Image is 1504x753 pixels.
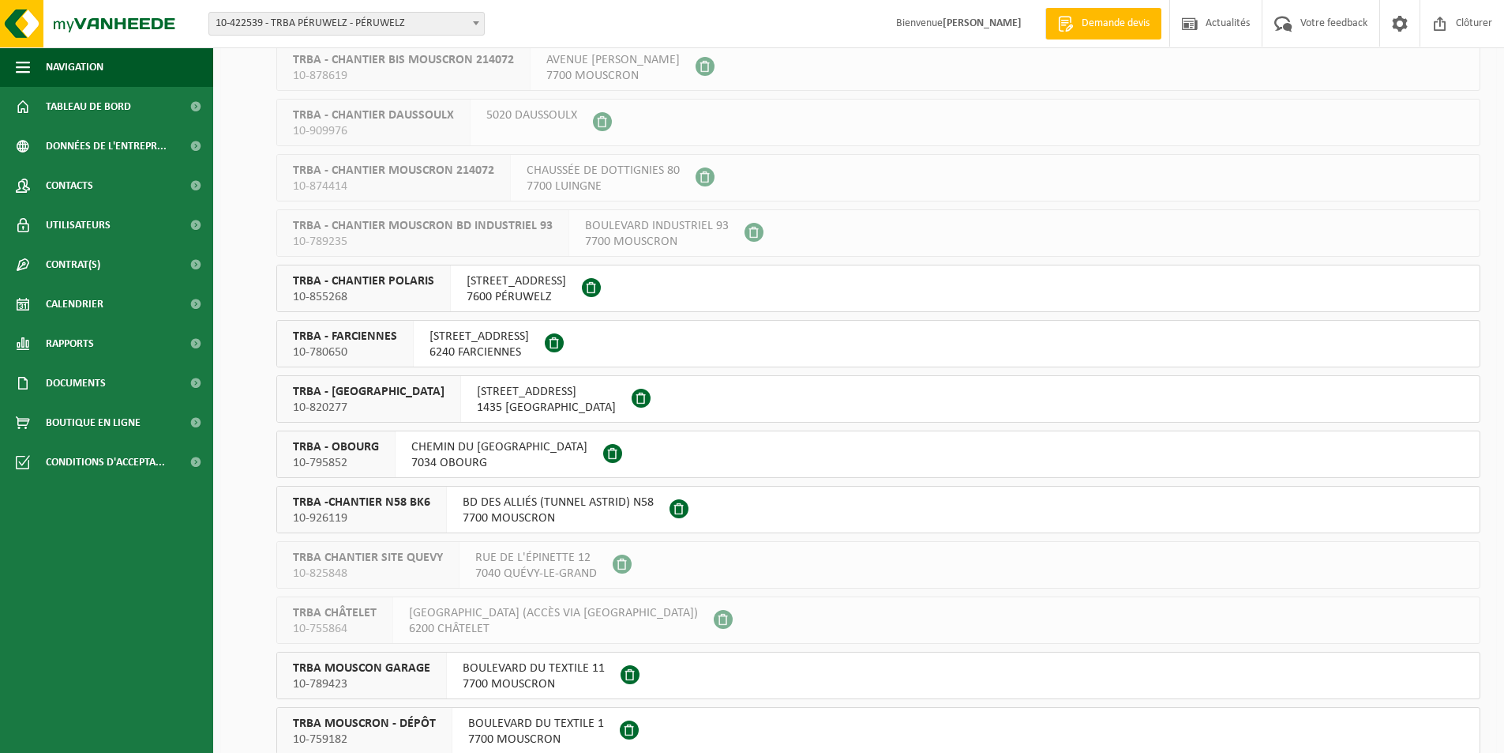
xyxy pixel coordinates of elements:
span: Calendrier [46,284,103,324]
span: 10-820277 [293,400,444,416]
span: 7700 MOUSCRON [468,732,604,747]
span: 10-789235 [293,234,553,250]
button: TRBA -CHANTIER N58 BK6 10-926119 BD DES ALLIÉS (TUNNEL ASTRID) N587700 MOUSCRON [276,486,1480,533]
span: TRBA - CHANTIER POLARIS [293,273,434,289]
span: 10-759182 [293,732,436,747]
span: 7700 LUINGNE [527,179,680,194]
span: TRBA -CHANTIER N58 BK6 [293,495,430,510]
span: TRBA - [GEOGRAPHIC_DATA] [293,384,444,400]
span: 10-825848 [293,566,443,582]
span: 10-855268 [293,289,434,305]
span: 6240 FARCIENNES [429,344,529,360]
span: [STREET_ADDRESS] [477,384,616,400]
span: Tableau de bord [46,87,131,126]
span: 7700 MOUSCRON [585,234,729,250]
span: BOULEVARD INDUSTRIEL 93 [585,218,729,234]
span: 7040 QUÉVY-LE-GRAND [475,566,597,582]
span: 1435 [GEOGRAPHIC_DATA] [477,400,616,416]
span: Contacts [46,166,93,205]
span: Contrat(s) [46,245,100,284]
span: Navigation [46,47,103,87]
span: 10-755864 [293,621,377,637]
span: Boutique en ligne [46,403,141,442]
button: TRBA - CHANTIER POLARIS 10-855268 [STREET_ADDRESS]7600 PÉRUWELZ [276,265,1480,312]
span: [STREET_ADDRESS] [429,329,529,344]
span: [GEOGRAPHIC_DATA] (ACCÈS VIA [GEOGRAPHIC_DATA]) [409,605,698,621]
span: 10-422539 - TRBA PÉRUWELZ - PÉRUWELZ [209,13,484,35]
span: TRBA - CHANTIER MOUSCRON BD INDUSTRIEL 93 [293,218,553,234]
span: RUE DE L'ÉPINETTE 12 [475,550,597,566]
span: TRBA - CHANTIER MOUSCRON 214072 [293,163,494,179]
span: 5020 DAUSSOULX [486,107,577,123]
button: TRBA - [GEOGRAPHIC_DATA] 10-820277 [STREET_ADDRESS]1435 [GEOGRAPHIC_DATA] [276,375,1480,423]
span: 10-422539 - TRBA PÉRUWELZ - PÉRUWELZ [208,12,485,36]
span: 10-874414 [293,179,494,194]
span: 7034 OBOURG [411,455,587,471]
button: TRBA - OBOURG 10-795852 CHEMIN DU [GEOGRAPHIC_DATA]7034 OBOURG [276,431,1480,478]
span: 6200 CHÂTELET [409,621,698,637]
span: BD DES ALLIÉS (TUNNEL ASTRID) N58 [463,495,654,510]
span: 7700 MOUSCRON [463,676,605,692]
span: TRBA - CHANTIER BIS MOUSCRON 214072 [293,52,514,68]
span: 7700 MOUSCRON [546,68,680,84]
button: TRBA MOUSCON GARAGE 10-789423 BOULEVARD DU TEXTILE 117700 MOUSCRON [276,652,1480,699]
span: TRBA - FARCIENNES [293,329,397,344]
span: Rapports [46,324,94,363]
span: AVENUE [PERSON_NAME] [546,52,680,68]
a: Demande devis [1045,8,1161,40]
span: TRBA - OBOURG [293,439,379,455]
strong: [PERSON_NAME] [943,17,1022,29]
span: TRBA CHÂTELET [293,605,377,621]
span: Conditions d'accepta... [46,442,165,482]
span: Utilisateurs [46,205,111,245]
span: Données de l'entrepr... [46,126,167,166]
span: Documents [46,363,106,403]
span: 10-926119 [293,510,430,526]
span: 10-789423 [293,676,430,692]
span: 7700 MOUSCRON [463,510,654,526]
button: TRBA - FARCIENNES 10-780650 [STREET_ADDRESS]6240 FARCIENNES [276,320,1480,367]
span: 7600 PÉRUWELZ [467,289,566,305]
span: 10-878619 [293,68,514,84]
span: CHAUSSÉE DE DOTTIGNIES 80 [527,163,680,179]
span: TRBA - CHANTIER DAUSSOULX [293,107,454,123]
span: 10-780650 [293,344,397,360]
span: TRBA MOUSCRON - DÉPÔT [293,716,436,732]
span: TRBA CHANTIER SITE QUEVY [293,550,443,566]
span: Demande devis [1078,16,1153,32]
span: CHEMIN DU [GEOGRAPHIC_DATA] [411,439,587,455]
span: BOULEVARD DU TEXTILE 1 [468,716,604,732]
span: BOULEVARD DU TEXTILE 11 [463,661,605,676]
span: TRBA MOUSCON GARAGE [293,661,430,676]
span: [STREET_ADDRESS] [467,273,566,289]
span: 10-909976 [293,123,454,139]
span: 10-795852 [293,455,379,471]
